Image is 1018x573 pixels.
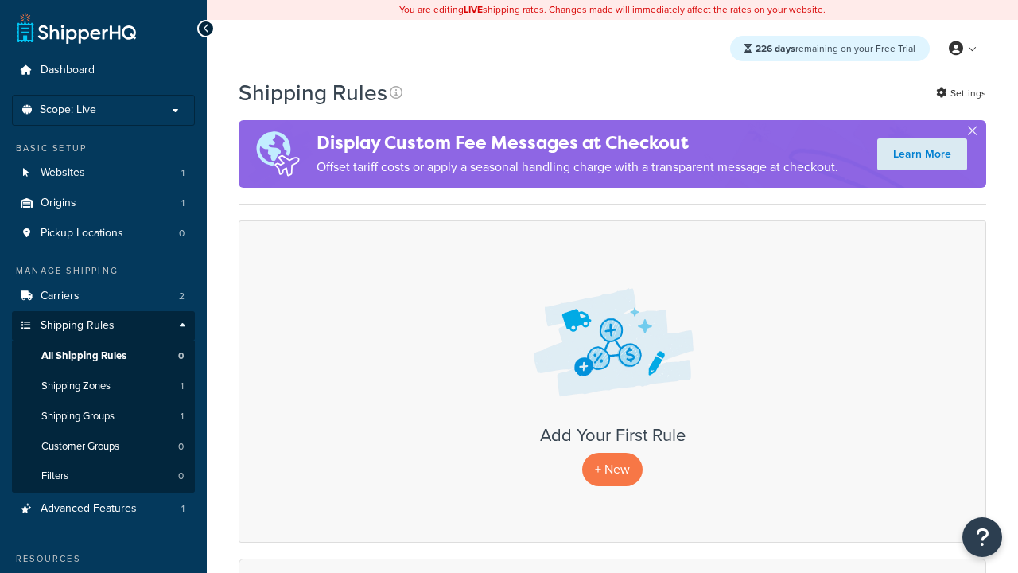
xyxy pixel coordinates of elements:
span: Customer Groups [41,440,119,454]
a: Filters 0 [12,462,195,491]
span: Pickup Locations [41,227,123,240]
li: Filters [12,462,195,491]
span: 1 [181,502,185,516]
a: Shipping Groups 1 [12,402,195,431]
div: Resources [12,552,195,566]
span: 1 [181,197,185,210]
li: Pickup Locations [12,219,195,248]
span: Scope: Live [40,103,96,117]
a: Pickup Locations 0 [12,219,195,248]
a: Shipping Rules [12,311,195,341]
span: Advanced Features [41,502,137,516]
span: All Shipping Rules [41,349,126,363]
li: All Shipping Rules [12,341,195,371]
li: Origins [12,189,195,218]
a: Dashboard [12,56,195,85]
p: Offset tariff costs or apply a seasonal handling charge with a transparent message at checkout. [317,156,838,178]
span: 0 [178,349,184,363]
a: Advanced Features 1 [12,494,195,524]
div: Manage Shipping [12,264,195,278]
span: Dashboard [41,64,95,77]
span: 0 [179,227,185,240]
span: 1 [181,166,185,180]
a: Origins 1 [12,189,195,218]
strong: 226 days [756,41,795,56]
span: 1 [181,380,184,393]
h1: Shipping Rules [239,77,387,108]
span: Shipping Zones [41,380,111,393]
a: Customer Groups 0 [12,432,195,462]
span: Shipping Groups [41,410,115,423]
li: Websites [12,158,195,188]
b: LIVE [464,2,483,17]
li: Advanced Features [12,494,195,524]
div: remaining on your Free Trial [730,36,930,61]
span: Websites [41,166,85,180]
a: Learn More [877,138,967,170]
img: duties-banner-06bc72dcb5fe05cb3f9472aba00be2ae8eb53ab6f0d8bb03d382ba314ac3c341.png [239,120,317,188]
p: + New [582,453,643,485]
li: Shipping Groups [12,402,195,431]
h4: Display Custom Fee Messages at Checkout [317,130,838,156]
a: Settings [936,82,986,104]
li: Customer Groups [12,432,195,462]
span: Filters [41,470,68,483]
li: Shipping Zones [12,372,195,401]
a: Shipping Zones 1 [12,372,195,401]
a: ShipperHQ Home [17,12,136,44]
button: Open Resource Center [962,517,1002,557]
li: Shipping Rules [12,311,195,493]
span: 0 [178,470,184,483]
a: Websites 1 [12,158,195,188]
span: Carriers [41,290,80,303]
span: 1 [181,410,184,423]
span: Origins [41,197,76,210]
span: 0 [178,440,184,454]
li: Carriers [12,282,195,311]
span: Shipping Rules [41,319,115,333]
a: Carriers 2 [12,282,195,311]
a: All Shipping Rules 0 [12,341,195,371]
h3: Add Your First Rule [255,426,969,445]
div: Basic Setup [12,142,195,155]
span: 2 [179,290,185,303]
